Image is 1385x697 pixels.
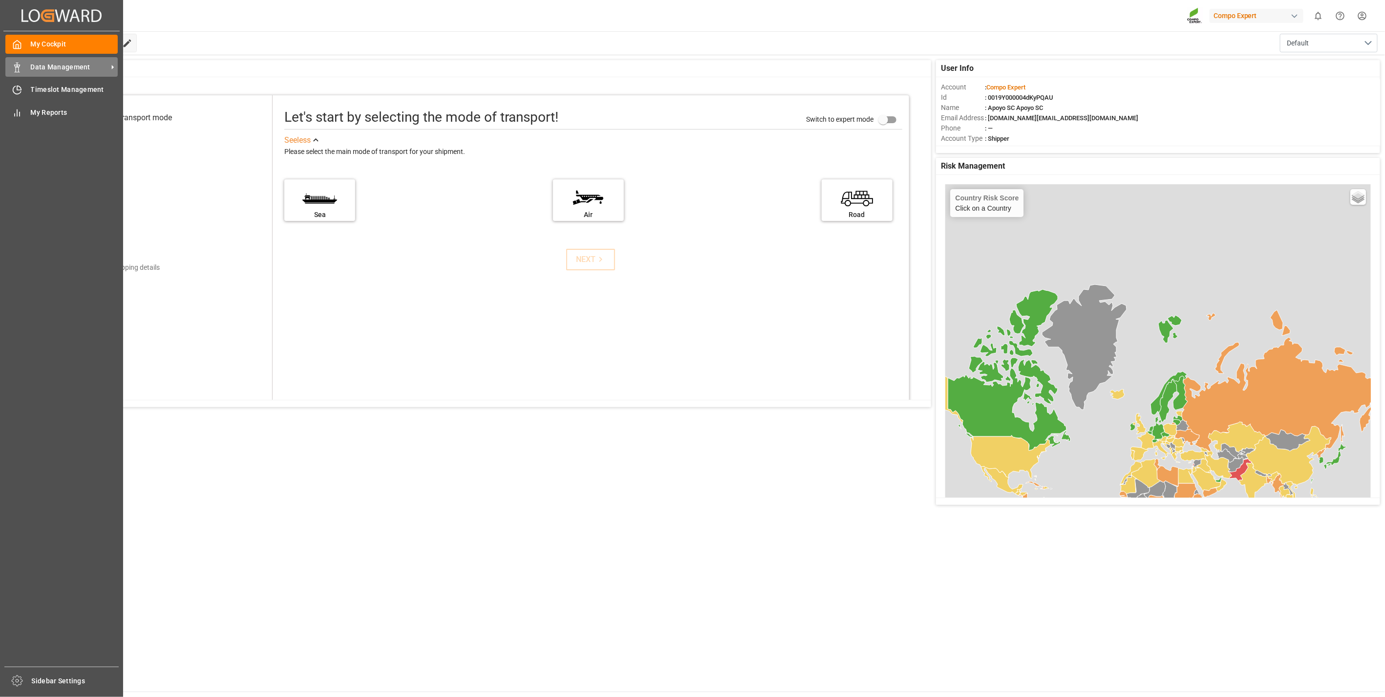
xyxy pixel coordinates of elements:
[1280,34,1378,52] button: open menu
[31,62,108,72] span: Data Management
[576,254,606,265] div: NEXT
[1210,6,1307,25] button: Compo Expert
[1307,5,1329,27] button: show 0 new notifications
[284,146,902,158] div: Please select the main mode of transport for your shipment.
[941,63,974,74] span: User Info
[985,104,1043,111] span: : Apoyo SC Apoyo SC
[807,115,874,123] span: Switch to expert mode
[941,82,985,92] span: Account
[986,84,1025,91] span: Compo Expert
[96,112,172,124] div: Select transport mode
[5,103,118,122] a: My Reports
[1187,7,1203,24] img: Screenshot%202023-09-29%20at%2010.02.21.png_1712312052.png
[955,194,1019,212] div: Click on a Country
[5,35,118,54] a: My Cockpit
[558,210,619,220] div: Air
[5,80,118,99] a: Timeslot Management
[985,114,1138,122] span: : [DOMAIN_NAME][EMAIL_ADDRESS][DOMAIN_NAME]
[1210,9,1303,23] div: Compo Expert
[99,262,160,273] div: Add shipping details
[31,39,118,49] span: My Cockpit
[941,160,1005,172] span: Risk Management
[955,194,1019,202] h4: Country Risk Score
[566,249,615,270] button: NEXT
[284,107,558,128] div: Let's start by selecting the mode of transport!
[985,84,1025,91] span: :
[941,113,985,123] span: Email Address
[289,210,350,220] div: Sea
[32,676,119,686] span: Sidebar Settings
[284,134,311,146] div: See less
[985,125,993,132] span: : —
[1350,189,1366,205] a: Layers
[941,123,985,133] span: Phone
[31,108,118,118] span: My Reports
[1329,5,1351,27] button: Help Center
[1287,38,1309,48] span: Default
[985,94,1053,101] span: : 0019Y000004dKyPQAU
[985,135,1009,142] span: : Shipper
[827,210,888,220] div: Road
[941,92,985,103] span: Id
[941,133,985,144] span: Account Type
[31,85,118,95] span: Timeslot Management
[941,103,985,113] span: Name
